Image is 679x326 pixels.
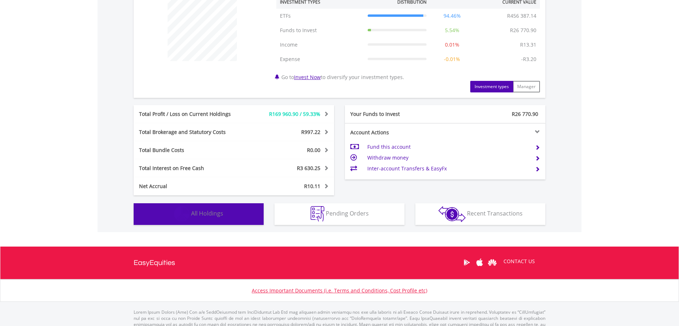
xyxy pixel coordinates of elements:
td: ETFs [276,9,364,23]
a: Huawei [486,251,498,274]
span: R10.11 [304,183,320,190]
button: Investment types [470,81,513,92]
td: Income [276,38,364,52]
td: 5.54% [430,23,474,38]
td: R13.31 [516,38,540,52]
span: R997.22 [301,129,320,135]
a: Access Important Documents (i.e. Terms and Conditions, Cost Profile etc) [252,287,427,294]
td: Expense [276,52,364,66]
a: EasyEquities [134,247,175,279]
td: -R3.20 [518,52,540,66]
a: Invest Now [294,74,321,81]
a: Apple [473,251,486,274]
div: Account Actions [345,129,445,136]
td: 0.01% [430,38,474,52]
div: Total Brokerage and Statutory Costs [134,129,251,136]
span: Recent Transactions [467,209,523,217]
span: Pending Orders [326,209,369,217]
span: R26 770.90 [512,110,538,117]
div: Total Profit / Loss on Current Holdings [134,110,251,118]
span: R3 630.25 [297,165,320,171]
a: CONTACT US [498,251,540,271]
button: Pending Orders [274,203,405,225]
td: -0.01% [430,52,474,66]
td: Withdraw money [367,152,529,163]
div: Total Interest on Free Cash [134,165,251,172]
div: Total Bundle Costs [134,147,251,154]
span: R169 960.90 / 59.33% [269,110,320,117]
td: R26 770.90 [506,23,540,38]
img: holdings-wht.png [174,206,190,222]
td: Fund this account [367,142,529,152]
td: Inter-account Transfers & EasyFx [367,163,529,174]
button: All Holdings [134,203,264,225]
td: R456 387.14 [503,9,540,23]
div: Net Accrual [134,183,251,190]
img: pending_instructions-wht.png [311,206,324,222]
td: 94.46% [430,9,474,23]
button: Manager [513,81,540,92]
a: Google Play [460,251,473,274]
button: Recent Transactions [415,203,545,225]
td: Funds to Invest [276,23,364,38]
span: All Holdings [191,209,223,217]
span: R0.00 [307,147,320,153]
div: Your Funds to Invest [345,110,445,118]
img: transactions-zar-wht.png [438,206,466,222]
